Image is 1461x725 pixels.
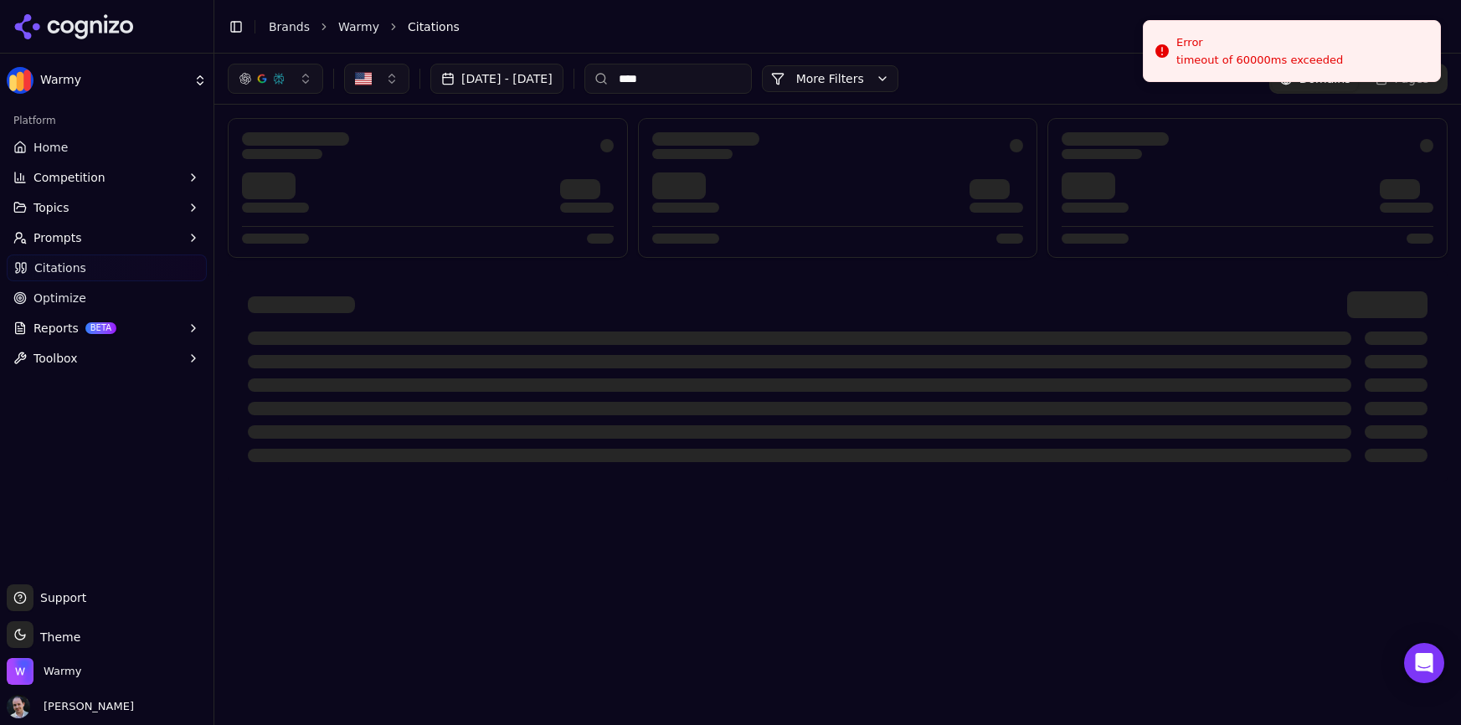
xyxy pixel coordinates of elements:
span: Theme [33,630,80,644]
button: [DATE] - [DATE] [430,64,563,94]
button: Prompts [7,224,207,251]
span: BETA [85,322,116,334]
div: timeout of 60000ms exceeded [1176,53,1343,68]
a: Optimize [7,285,207,311]
span: Competition [33,169,105,186]
nav: breadcrumb [269,18,1414,35]
button: Topics [7,194,207,221]
span: Home [33,139,68,156]
span: Reports [33,320,79,337]
a: Brands [269,20,310,33]
a: Citations [7,255,207,281]
a: Warmy [338,18,379,35]
img: Warmy [7,67,33,94]
img: United States [355,70,372,87]
span: Prompts [33,229,82,246]
span: Optimize [33,290,86,306]
span: Warmy [44,664,81,679]
button: Open organization switcher [7,658,81,685]
button: Open user button [7,695,134,718]
button: Toolbox [7,345,207,372]
div: Platform [7,107,207,134]
img: Erol Azuz [7,695,30,718]
span: Topics [33,199,69,216]
a: Home [7,134,207,161]
div: Error [1176,34,1343,51]
button: More Filters [762,65,898,92]
span: Warmy [40,73,187,88]
span: [PERSON_NAME] [37,699,134,714]
div: Open Intercom Messenger [1404,643,1444,683]
span: Citations [408,18,460,35]
button: Competition [7,164,207,191]
img: Warmy [7,658,33,685]
span: Toolbox [33,350,78,367]
span: Support [33,589,86,606]
button: ReportsBETA [7,315,207,342]
span: Citations [34,260,86,276]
